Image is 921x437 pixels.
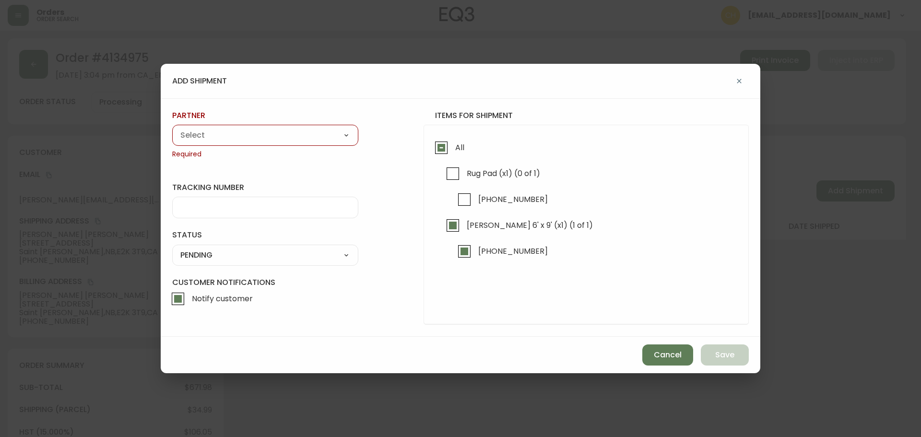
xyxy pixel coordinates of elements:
[172,182,358,193] label: tracking number
[478,246,548,256] span: [PHONE_NUMBER]
[642,344,693,366] button: Cancel
[172,230,358,240] label: status
[192,294,253,304] span: Notify customer
[654,350,682,360] span: Cancel
[478,194,548,204] span: [PHONE_NUMBER]
[172,277,358,310] label: Customer Notifications
[172,76,227,86] h4: add shipment
[172,110,358,121] label: partner
[455,142,464,153] span: All
[424,110,749,121] h4: items for shipment
[467,168,540,178] span: Rug Pad (x1) (0 of 1)
[467,220,593,230] span: [PERSON_NAME] 6' x 9' (x1) (1 of 1)
[172,150,358,159] span: Required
